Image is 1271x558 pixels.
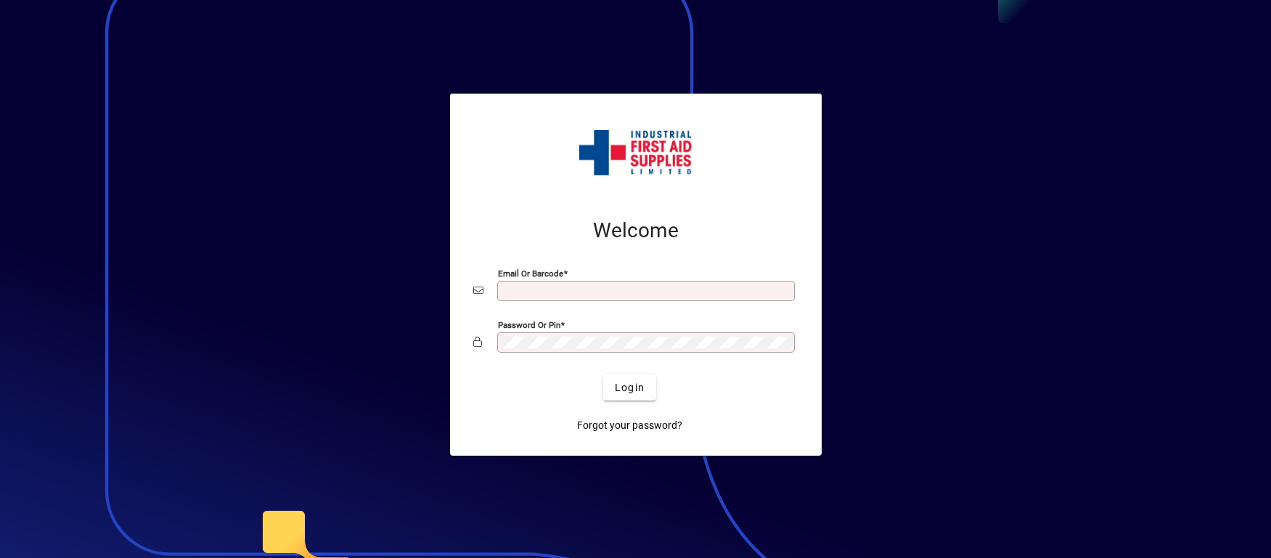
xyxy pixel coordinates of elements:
[498,320,560,330] mat-label: Password or Pin
[615,380,645,395] span: Login
[577,418,682,433] span: Forgot your password?
[498,268,563,279] mat-label: Email or Barcode
[603,374,656,401] button: Login
[571,412,688,438] a: Forgot your password?
[473,218,798,243] h2: Welcome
